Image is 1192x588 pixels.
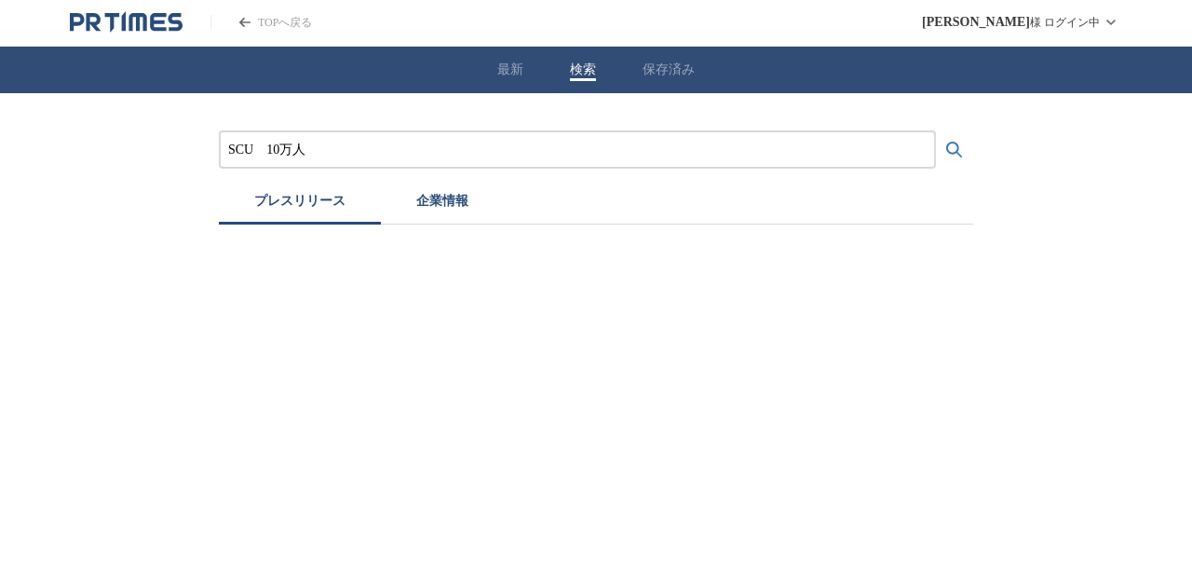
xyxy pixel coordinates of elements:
[497,62,523,78] button: 最新
[936,131,973,169] button: 検索する
[228,140,927,160] input: プレスリリースおよび企業を検索する
[210,15,312,31] a: PR TIMESのトップページはこちら
[643,62,695,78] button: 保存済み
[70,11,183,34] a: PR TIMESのトップページはこちら
[219,184,381,225] button: プレスリリース
[570,62,596,78] button: 検索
[381,184,504,225] button: 企業情報
[922,15,1030,30] span: [PERSON_NAME]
